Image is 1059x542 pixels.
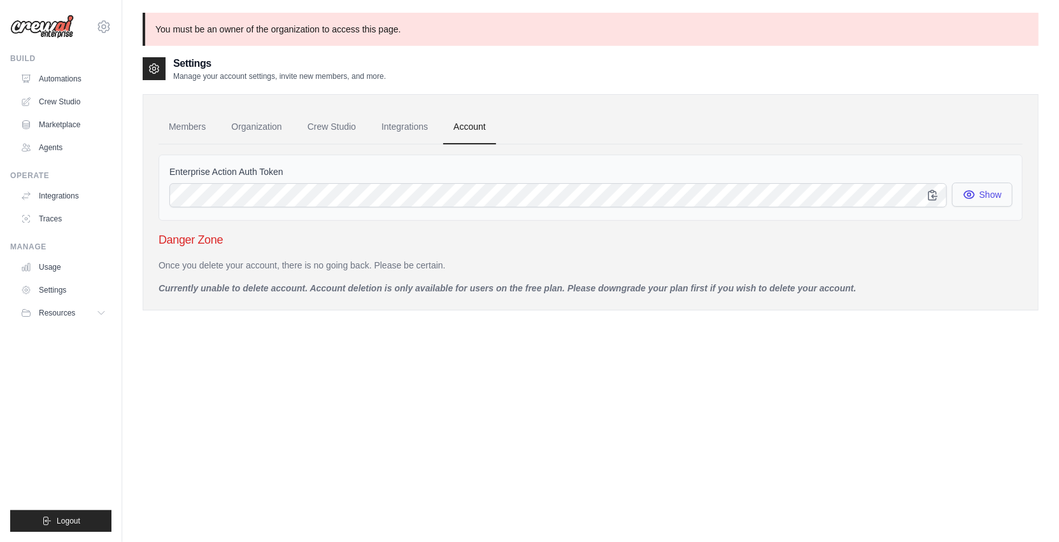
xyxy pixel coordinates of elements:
[159,259,1023,272] p: Once you delete your account, there is no going back. Please be certain.
[371,110,438,144] a: Integrations
[39,308,75,318] span: Resources
[159,282,1023,295] p: Currently unable to delete account. Account deletion is only available for users on the free plan...
[143,13,1039,46] p: You must be an owner of the organization to access this page.
[10,15,74,39] img: Logo
[15,280,111,300] a: Settings
[173,56,386,71] h2: Settings
[10,242,111,252] div: Manage
[10,170,111,181] div: Operate
[15,257,111,277] a: Usage
[15,137,111,158] a: Agents
[15,209,111,229] a: Traces
[173,71,386,81] p: Manage your account settings, invite new members, and more.
[221,110,292,144] a: Organization
[952,183,1013,207] button: Show
[159,231,1023,249] h3: Danger Zone
[10,510,111,532] button: Logout
[15,92,111,112] a: Crew Studio
[297,110,366,144] a: Crew Studio
[57,516,80,526] span: Logout
[443,110,496,144] a: Account
[169,165,1012,178] label: Enterprise Action Auth Token
[10,53,111,64] div: Build
[15,115,111,135] a: Marketplace
[15,69,111,89] a: Automations
[15,186,111,206] a: Integrations
[159,110,216,144] a: Members
[15,303,111,323] button: Resources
